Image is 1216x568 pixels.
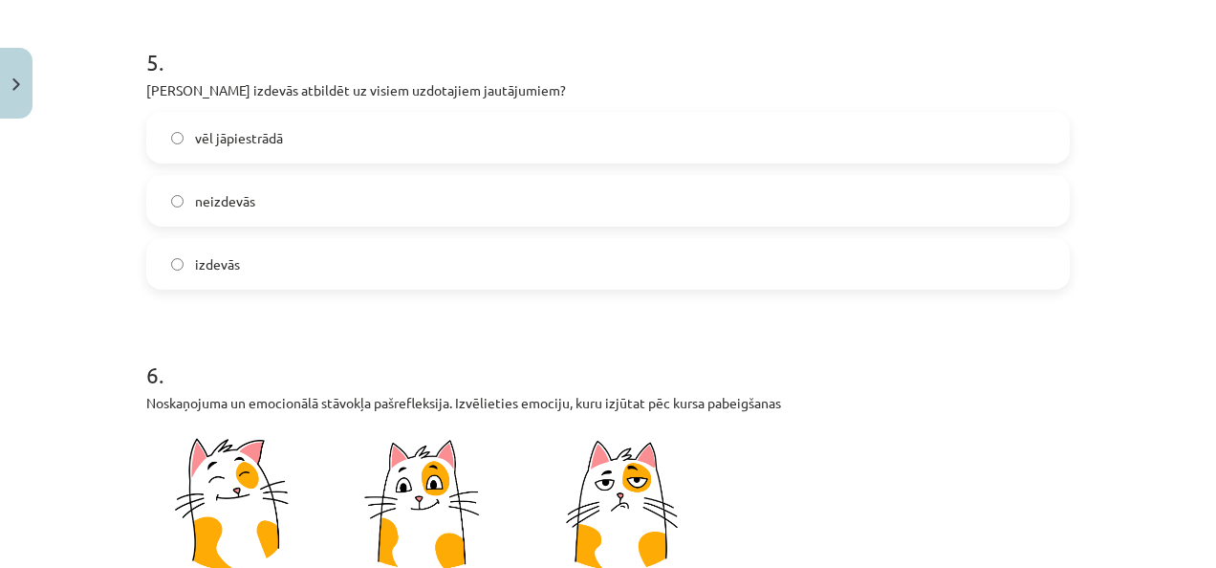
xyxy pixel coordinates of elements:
h1: 6 . [146,328,1070,387]
input: izdevās [171,258,184,271]
p: [PERSON_NAME] izdevās atbildēt uz visiem uzdotajiem jautājumiem? [146,80,1070,100]
img: icon-close-lesson-0947bae3869378f0d4975bcd49f059093ad1ed9edebbc8119c70593378902aed.svg [12,78,20,91]
p: Noskaņojuma un emocionālā stāvokļa pašrefleksija. Izvēlieties emociju, kuru izjūtat pēc kursa pab... [146,393,1070,413]
span: vēl jāpiestrādā [195,128,283,148]
input: vēl jāpiestrādā [171,132,184,144]
span: izdevās [195,254,240,274]
span: neizdevās [195,191,255,211]
h1: 5 . [146,15,1070,75]
input: neizdevās [171,195,184,208]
